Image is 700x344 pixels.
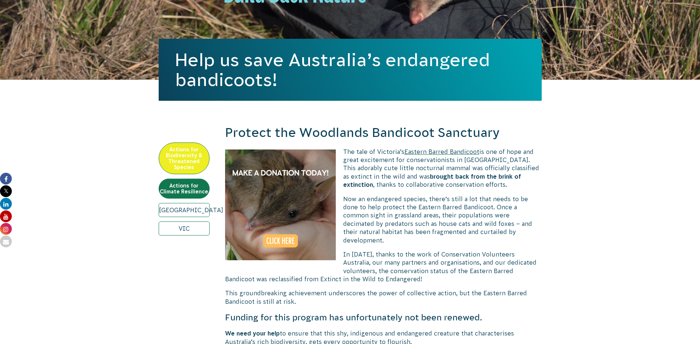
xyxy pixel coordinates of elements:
[343,173,521,188] span: brought back from the brink of extinction
[159,221,210,235] a: VIC
[225,124,542,142] h2: Protect the Woodlands Bandicoot Sanctuary
[343,196,532,244] span: Now an endangered species, there’s still a lot that needs to be done to help protect the Eastern ...
[159,142,210,174] a: Actions for Biodiversity & Threatened Species
[343,148,404,155] span: The tale of Victoria’s
[175,50,525,90] h1: Help us save Australia’s endangered bandicoots!
[225,312,542,323] h4: Funding for this program has unfortunately not been renewed.
[159,203,210,217] a: [GEOGRAPHIC_DATA]
[225,251,537,282] span: In [DATE], thanks to the work of Conservation Volunteers Australia, our many partners and organis...
[159,179,210,199] a: Actions for Climate Resilience
[373,181,507,188] span: , thanks to collaborative conservation efforts.
[225,290,527,305] span: This groundbreaking achievement underscores the power of collective action, but the Eastern Barre...
[404,148,479,155] a: Eastern Barred Bandicoot
[225,330,280,337] span: We need your help
[343,148,539,180] span: is one of hope and great excitement for conservationists in [GEOGRAPHIC_DATA]. This adorably cute...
